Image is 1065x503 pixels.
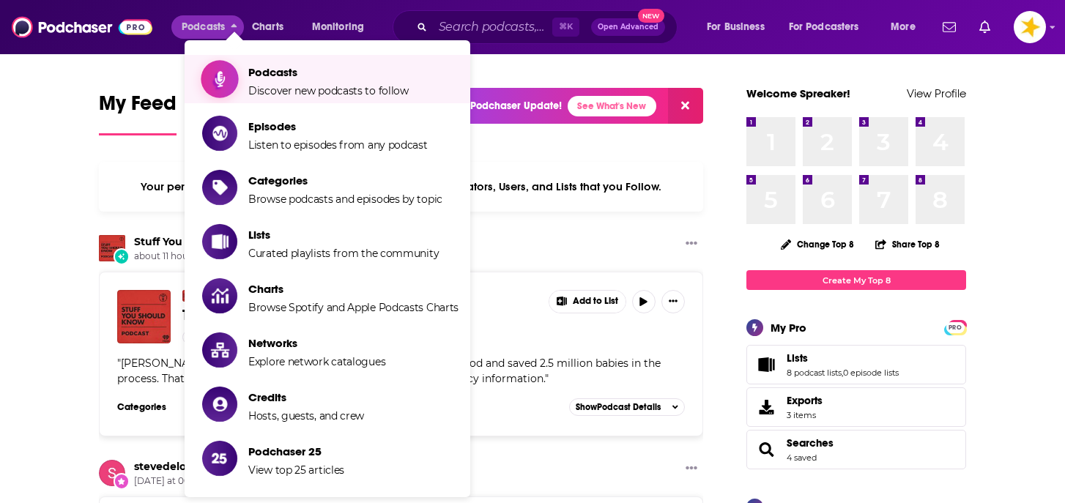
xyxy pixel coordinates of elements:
span: Browse podcasts and episodes by topic [248,193,442,206]
span: Exports [787,394,823,407]
a: Lists [752,354,781,375]
a: Searches [752,439,781,460]
img: stevedelos77 [99,460,125,486]
button: Show More Button [680,460,703,478]
span: More [891,17,916,37]
span: For Business [707,17,765,37]
h3: released a new episode [134,235,375,249]
span: , [842,368,843,378]
div: Your personalized Feed is curated based on the Podcasts, Creators, Users, and Lists that you Follow. [99,162,703,212]
span: Curated playlists from the community [248,247,439,260]
span: The Man with the Golden Arm [182,306,379,324]
button: Open AdvancedNew [591,18,665,36]
span: Charts [252,17,283,37]
a: Welcome Spreaker! [746,86,850,100]
span: Podcasts [248,65,409,79]
img: The Man with the Golden Arm [117,290,171,343]
img: Stuff You Should Know [99,235,125,261]
button: open menu [302,15,383,39]
a: Lists [787,351,899,365]
div: New Rating [114,473,130,489]
span: Lists [248,228,439,242]
a: Searches [787,436,834,450]
span: Discover new podcasts to follow [248,84,409,97]
span: Credits [248,390,364,404]
span: [PERSON_NAME] gave blood close to 1,200 times over a 60 year period and saved 2.5 million babies ... [117,357,661,385]
span: My Feed [99,91,177,124]
button: open menu [880,15,934,39]
a: My Feed [99,91,177,135]
span: Monitoring [312,17,364,37]
span: Lists [787,351,808,365]
button: Share Top 8 [875,230,940,258]
span: Open Advanced [598,23,658,31]
button: ShowPodcast Details [569,398,685,416]
span: 3 items [787,410,823,420]
a: PRO [946,321,964,332]
a: Show notifications dropdown [973,15,996,40]
button: Show profile menu [1014,11,1046,43]
span: Episodes [248,119,428,133]
span: Lists [746,345,966,384]
a: Charts [242,15,292,39]
span: Explore network catalogues [248,355,385,368]
img: Podchaser - Follow, Share and Rate Podcasts [12,13,152,41]
button: open menu [779,15,880,39]
span: Listen to episodes from any podcast [248,138,428,152]
span: Browse Spotify and Apple Podcasts Charts [248,301,459,314]
span: Logged in as Spreaker_Prime [1014,11,1046,43]
a: View Profile [907,86,966,100]
button: Show More Button [549,291,626,313]
span: View top 25 articles [248,463,344,477]
div: Search podcasts, credits, & more... [407,10,691,44]
span: Show Podcast Details [576,402,661,412]
img: Stuff You Should Know [182,290,194,302]
span: about 11 hours ago [134,250,375,263]
a: The Man with the Golden Arm [182,306,538,324]
button: 32m 16s [182,330,242,344]
button: open menu [697,15,783,39]
a: See What's New [568,96,656,116]
input: Search podcasts, credits, & more... [433,15,552,39]
span: Hosts, guests, and crew [248,409,364,422]
button: Show More Button [680,235,703,253]
a: 8 podcast lists [787,368,842,378]
span: Charts [248,282,459,296]
a: stevedelos77 [134,460,204,473]
span: Networks [248,336,385,350]
span: " " [117,357,661,385]
img: User Profile [1014,11,1046,43]
h3: Categories [117,401,183,413]
a: 4 saved [787,452,817,463]
div: My Pro [771,321,806,335]
span: Searches [746,430,966,469]
span: Podchaser 25 [248,444,344,458]
span: Categories [248,174,442,187]
button: Show More Button [661,290,685,313]
a: Show notifications dropdown [937,15,962,40]
span: [DATE] at 00:50 [134,475,350,488]
div: New Episode [114,248,130,264]
span: Exports [752,397,781,417]
span: ⌘ K [552,18,579,37]
a: Exports [746,387,966,427]
a: 0 episode lists [843,368,899,378]
span: Podcasts [182,17,225,37]
a: Stuff You Should Know [134,235,257,248]
button: Change Top 8 [772,235,863,253]
span: For Podcasters [789,17,859,37]
span: Add to List [573,296,618,307]
button: close menu [171,15,244,39]
span: New [638,9,664,23]
a: Create My Top 8 [746,270,966,290]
